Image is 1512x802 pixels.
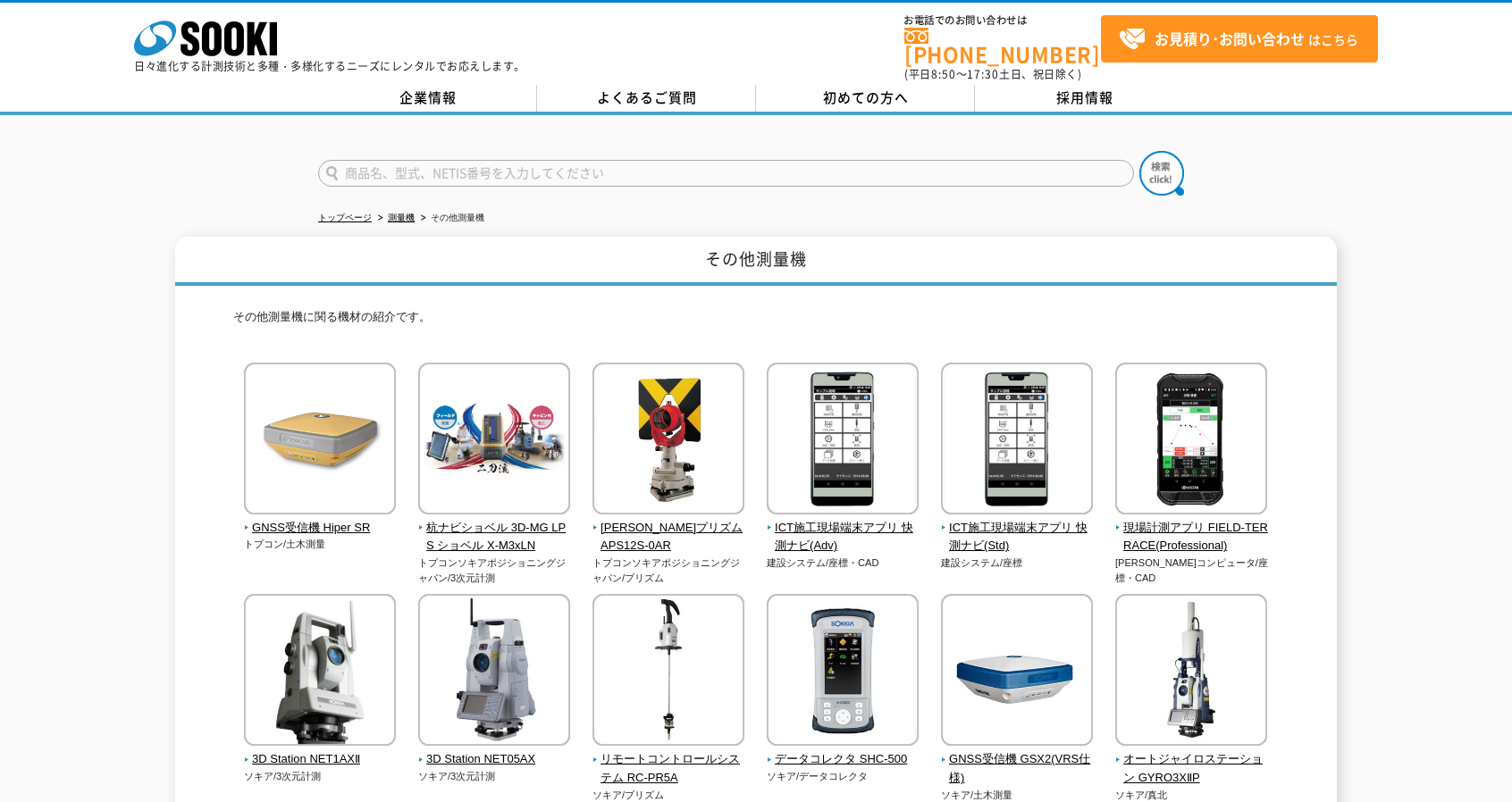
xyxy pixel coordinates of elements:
[592,734,745,788] a: リモートコントロールシステム RC-PR5A
[1115,750,1268,788] span: オートジャイロステーション GYRO3XⅡP
[418,750,571,769] span: 3D Station NET05AX
[967,66,999,82] span: 17:30
[941,750,1094,788] span: GNSS受信機 GSX2(VRS仕様)
[244,519,397,538] span: GNSS受信機 Hiper SR
[134,61,525,71] p: 日々進化する計測技術と多種・多様化するニーズにレンタルでお応えします。
[175,237,1337,286] h1: その他測量機
[318,85,537,112] a: 企業情報
[592,519,745,556] span: [PERSON_NAME]プリズム APS12S-0AR
[756,85,975,112] a: 初めての方へ
[418,363,570,519] img: 杭ナビショベル 3D-MG LPS ショベル X-M3xLN
[418,502,571,556] a: 杭ナビショベル 3D-MG LPS ショベル X-M3xLN
[1119,26,1358,53] span: はこちら
[975,85,1194,112] a: 採用情報
[592,363,744,519] img: 一素子プリズム APS12S-0AR
[1155,28,1305,49] strong: お見積り･お問い合わせ
[767,363,919,519] img: ICT施工現場端末アプリ 快測ナビ(Adv)
[418,734,571,770] a: 3D Station NET05AX
[1115,363,1267,519] img: 現場計測アプリ FIELD-TERRACE(Professional)
[904,28,1101,64] a: [PHONE_NUMBER]
[1115,734,1268,788] a: オートジャイロステーション GYRO3XⅡP
[1101,15,1378,63] a: お見積り･お問い合わせはこちら
[767,502,920,556] a: ICT施工現場端末アプリ 快測ナビ(Adv)
[941,594,1093,750] img: GNSS受信機 GSX2(VRS仕様)
[904,15,1101,26] span: お電話でのお問い合わせは
[418,556,571,585] p: トプコンソキアポジショニングジャパン/3次元計測
[418,769,571,784] p: ソキア/3次元計測
[1115,556,1268,585] p: [PERSON_NAME]コンピュータ/座標・CAD
[767,594,919,750] img: データコレクタ SHC-500
[904,66,1081,82] span: (平日 ～ 土日、祝日除く)
[1115,594,1267,750] img: オートジャイロステーション GYRO3XⅡP
[244,363,396,519] img: GNSS受信機 Hiper SR
[244,750,397,769] span: 3D Station NET1AXⅡ
[417,209,484,228] li: その他測量機
[767,556,920,571] p: 建設システム/座標・CAD
[941,734,1094,788] a: GNSS受信機 GSX2(VRS仕様)
[767,750,920,769] span: データコレクタ SHC-500
[941,363,1093,519] img: ICT施工現場端末アプリ 快測ナビ(Std)
[233,308,1279,336] p: その他測量機に関る機材の紹介です。
[318,160,1134,187] input: 商品名、型式、NETIS番号を入力してください
[767,519,920,556] span: ICT施工現場端末アプリ 快測ナビ(Adv)
[1115,519,1268,556] span: 現場計測アプリ FIELD-TERRACE(Professional)
[244,734,397,770] a: 3D Station NET1AXⅡ
[244,537,397,552] p: トプコン/土木測量
[318,213,372,222] a: トップページ
[767,769,920,784] p: ソキア/データコレクタ
[244,594,396,750] img: 3D Station NET1AXⅡ
[244,502,397,538] a: GNSS受信機 Hiper SR
[388,213,415,222] a: 測量機
[418,594,570,750] img: 3D Station NET05AX
[823,88,909,107] span: 初めての方へ
[592,594,744,750] img: リモートコントロールシステム RC-PR5A
[592,502,745,556] a: [PERSON_NAME]プリズム APS12S-0AR
[244,769,397,784] p: ソキア/3次元計測
[1115,502,1268,556] a: 現場計測アプリ FIELD-TERRACE(Professional)
[592,556,745,585] p: トプコンソキアポジショニングジャパン/プリズム
[941,556,1094,571] p: 建設システム/座標
[931,66,956,82] span: 8:50
[1139,151,1184,196] img: btn_search.png
[941,502,1094,556] a: ICT施工現場端末アプリ 快測ナビ(Std)
[941,519,1094,556] span: ICT施工現場端末アプリ 快測ナビ(Std)
[537,85,756,112] a: よくあるご質問
[418,519,571,556] span: 杭ナビショベル 3D-MG LPS ショベル X-M3xLN
[592,750,745,788] span: リモートコントロールシステム RC-PR5A
[767,734,920,770] a: データコレクタ SHC-500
